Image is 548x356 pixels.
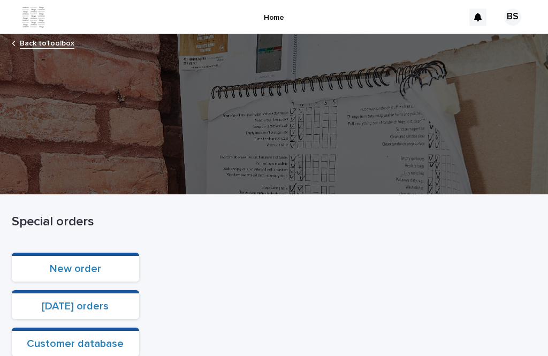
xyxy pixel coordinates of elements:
[42,301,109,312] a: [DATE] orders
[27,338,124,349] a: Customer database
[12,214,532,230] p: Special orders
[20,36,74,49] a: Back toToolbox
[504,9,521,26] div: BS
[50,263,101,274] a: New order
[21,6,45,28] img: ZpJWbK78RmCi9E4bZOpa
